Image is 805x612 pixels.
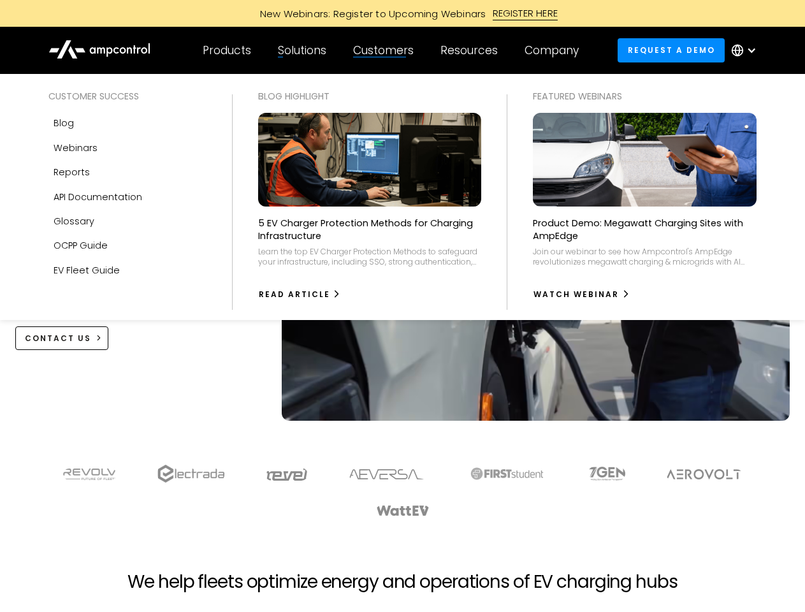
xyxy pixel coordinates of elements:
[525,43,579,57] div: Company
[54,165,90,179] div: Reports
[278,43,326,57] div: Solutions
[533,89,757,103] div: Featured webinars
[48,185,207,209] a: API Documentation
[533,217,757,242] p: Product Demo: Megawatt Charging Sites with AmpEdge
[440,43,498,57] div: Resources
[258,247,482,266] div: Learn the top EV Charger Protection Methods to safeguard your infrastructure, including SSO, stro...
[618,38,725,62] a: Request a demo
[25,333,91,344] div: CONTACT US
[376,506,430,516] img: WattEV logo
[259,289,330,300] div: Read Article
[157,465,224,483] img: electrada logo
[54,116,74,130] div: Blog
[127,571,677,593] h2: We help fleets optimize energy and operations of EV charging hubs
[533,284,630,305] a: watch webinar
[353,43,414,57] div: Customers
[258,217,482,242] p: 5 EV Charger Protection Methods for Charging Infrastructure
[48,258,207,282] a: EV Fleet Guide
[533,289,619,300] div: watch webinar
[48,89,207,103] div: Customer success
[54,238,108,252] div: OCPP Guide
[54,141,98,155] div: Webinars
[258,89,482,103] div: Blog Highlight
[54,263,120,277] div: EV Fleet Guide
[116,6,690,20] a: New Webinars: Register to Upcoming WebinarsREGISTER HERE
[533,247,757,266] div: Join our webinar to see how Ampcontrol's AmpEdge revolutionizes megawatt charging & microgrids wi...
[493,6,558,20] div: REGISTER HERE
[48,209,207,233] a: Glossary
[258,284,342,305] a: Read Article
[48,233,207,258] a: OCPP Guide
[48,160,207,184] a: Reports
[203,43,251,57] div: Products
[48,136,207,160] a: Webinars
[666,469,742,479] img: Aerovolt Logo
[247,7,493,20] div: New Webinars: Register to Upcoming Webinars
[54,214,94,228] div: Glossary
[54,190,142,204] div: API Documentation
[48,111,207,135] a: Blog
[15,326,109,350] a: CONTACT US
